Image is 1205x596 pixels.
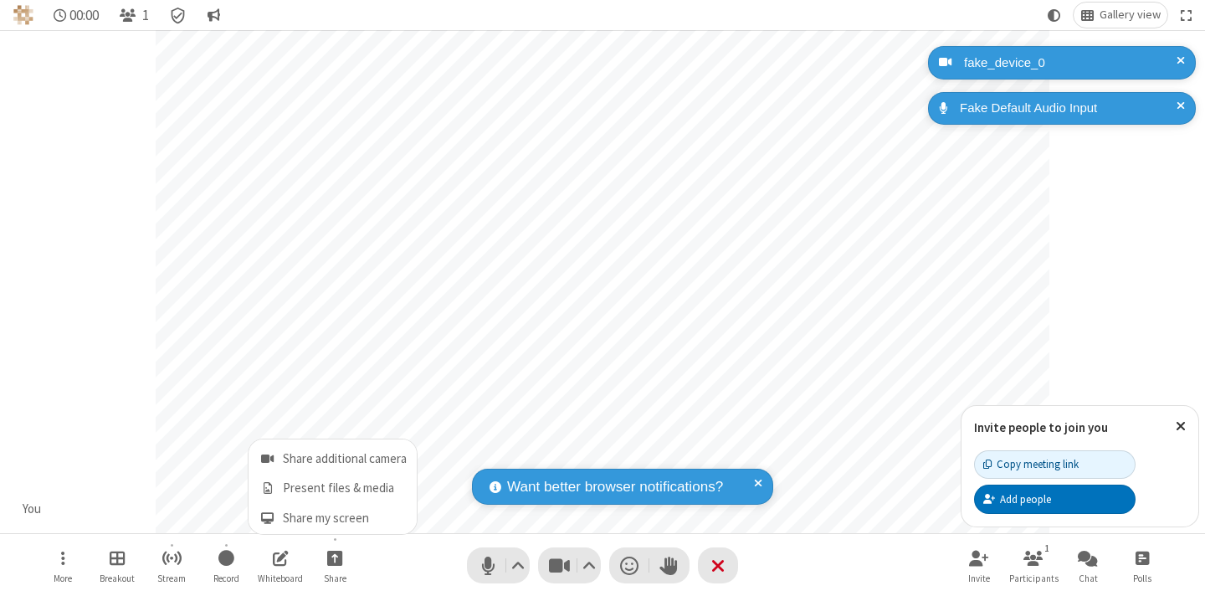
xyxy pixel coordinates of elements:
button: Manage Breakout Rooms [92,542,142,589]
button: Start streaming [146,542,197,589]
button: Fullscreen [1174,3,1199,28]
button: Open shared whiteboard [255,542,305,589]
span: More [54,573,72,583]
button: Present files & media [249,472,417,501]
button: Copy meeting link [974,450,1136,479]
button: Using system theme [1041,3,1068,28]
div: fake_device_0 [958,54,1183,73]
button: Mute (⌘+Shift+A) [467,547,530,583]
button: Open menu [310,542,360,589]
label: Invite people to join you [974,419,1108,435]
span: Record [213,573,239,583]
button: Open chat [1063,542,1113,589]
button: Open poll [1117,542,1167,589]
span: Share [324,573,346,583]
button: Start recording [201,542,251,589]
span: Invite [968,573,990,583]
button: Raise hand [649,547,690,583]
span: Present files & media [283,481,407,496]
span: Breakout [100,573,135,583]
button: Open participant list [112,3,156,28]
span: 1 [142,8,149,23]
span: Share my screen [283,511,407,526]
div: Copy meeting link [983,456,1079,472]
button: Invite participants (⌘+Shift+I) [954,542,1004,589]
div: Meeting details Encryption enabled [162,3,194,28]
button: Open menu [38,542,88,589]
span: Stream [157,573,186,583]
button: Share additional camera [249,439,417,472]
button: Close popover [1163,406,1198,447]
div: Fake Default Audio Input [954,99,1183,118]
button: Add people [974,485,1136,513]
div: Timer [47,3,106,28]
button: Open participant list [1008,542,1059,589]
button: Video setting [578,547,601,583]
button: Change layout [1074,3,1167,28]
button: End or leave meeting [698,547,738,583]
button: Audio settings [507,547,530,583]
button: Share my screen [249,501,417,534]
img: QA Selenium DO NOT DELETE OR CHANGE [13,5,33,25]
div: 1 [1040,541,1054,556]
span: Chat [1079,573,1098,583]
span: Want better browser notifications? [507,476,723,498]
button: Stop video (⌘+Shift+V) [538,547,601,583]
button: Conversation [200,3,227,28]
span: Share additional camera [283,452,407,466]
span: Polls [1133,573,1151,583]
span: Gallery view [1100,8,1161,22]
span: Participants [1009,573,1059,583]
span: Whiteboard [258,573,303,583]
button: Send a reaction [609,547,649,583]
span: 00:00 [69,8,99,23]
div: You [17,500,48,519]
